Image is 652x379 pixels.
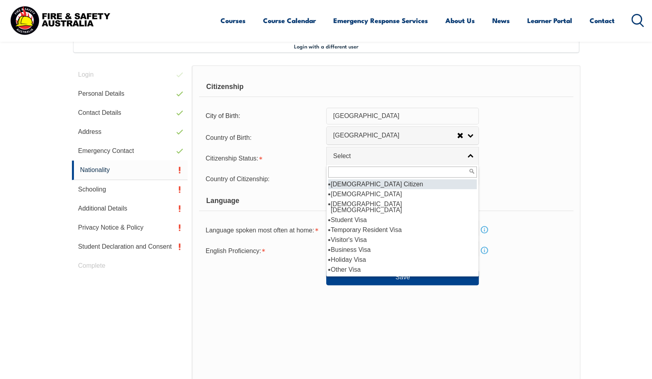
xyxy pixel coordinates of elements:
span: Login with a different user [294,43,358,49]
div: Citizenship Status is required. [199,150,326,166]
a: Address [72,122,188,141]
li: Student Visa [328,215,477,225]
span: [GEOGRAPHIC_DATA] [333,131,457,140]
span: Select [333,152,462,160]
a: Courses [221,10,246,31]
li: [DEMOGRAPHIC_DATA] [328,189,477,199]
a: Emergency Contact [72,141,188,160]
div: Language [199,191,573,211]
a: News [492,10,510,31]
div: City of Birth: [199,108,326,124]
span: Citizenship Status: [205,155,258,162]
span: English Proficiency: [205,248,261,254]
li: Business Visa [328,245,477,255]
li: Other Visa [328,265,477,275]
a: About Us [445,10,475,31]
a: Personal Details [72,84,188,103]
a: Learner Portal [527,10,572,31]
a: Info [479,224,490,235]
a: Contact Details [72,103,188,122]
button: Save [326,269,479,285]
span: Country of Birth: [205,134,252,141]
div: Language spoken most often at home is required. [199,222,326,238]
li: [DEMOGRAPHIC_DATA] [DEMOGRAPHIC_DATA] [328,199,477,215]
li: Visitor's Visa [328,235,477,245]
a: Schooling [72,180,188,199]
a: Contact [590,10,615,31]
a: Info [479,245,490,256]
a: Emergency Response Services [333,10,428,31]
li: Temporary Resident Visa [328,225,477,235]
a: Course Calendar [263,10,316,31]
li: Holiday Visa [328,255,477,265]
div: Citizenship [199,77,573,97]
span: Language spoken most often at home: [205,227,314,234]
a: Nationality [72,160,188,180]
a: Privacy Notice & Policy [72,218,188,237]
span: Country of Citizenship: [205,176,269,182]
div: English Proficiency is required. [199,242,326,258]
a: Additional Details [72,199,188,218]
a: Student Declaration and Consent [72,237,188,256]
li: [DEMOGRAPHIC_DATA] Citizen [328,179,477,189]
